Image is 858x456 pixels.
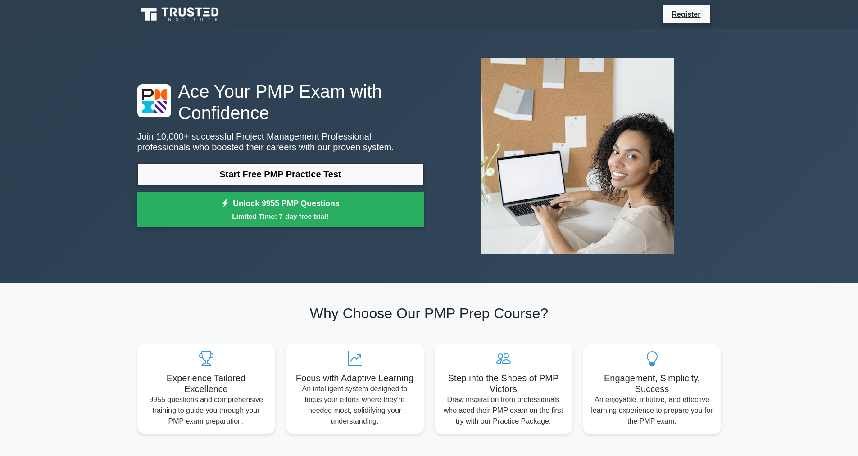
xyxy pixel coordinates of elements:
a: Start Free PMP Practice Test [137,163,424,185]
small: Limited Time: 7-day free trial! [149,211,413,221]
a: Unlock 9955 PMP QuestionsLimited Time: 7-day free trial! [137,192,424,228]
p: An intelligent system designed to focus your efforts where they're needed most, solidifying your ... [293,384,417,427]
h2: Why Choose Our PMP Prep Course? [137,305,721,322]
h5: Engagement, Simplicity, Success [590,373,714,394]
p: 9955 questions and comprehensive training to guide you through your PMP exam preparation. [145,394,268,427]
h1: Ace Your PMP Exam with Confidence [137,81,424,124]
p: Draw inspiration from professionals who aced their PMP exam on the first try with our Practice Pa... [442,394,565,427]
p: An enjoyable, intuitive, and effective learning experience to prepare you for the PMP exam. [590,394,714,427]
h5: Experience Tailored Excellence [145,373,268,394]
a: Register [666,9,706,20]
p: Join 10,000+ successful Project Management Professional professionals who boosted their careers w... [137,131,424,153]
h5: Focus with Adaptive Learning [293,373,417,384]
h5: Step into the Shoes of PMP Victors [442,373,565,394]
